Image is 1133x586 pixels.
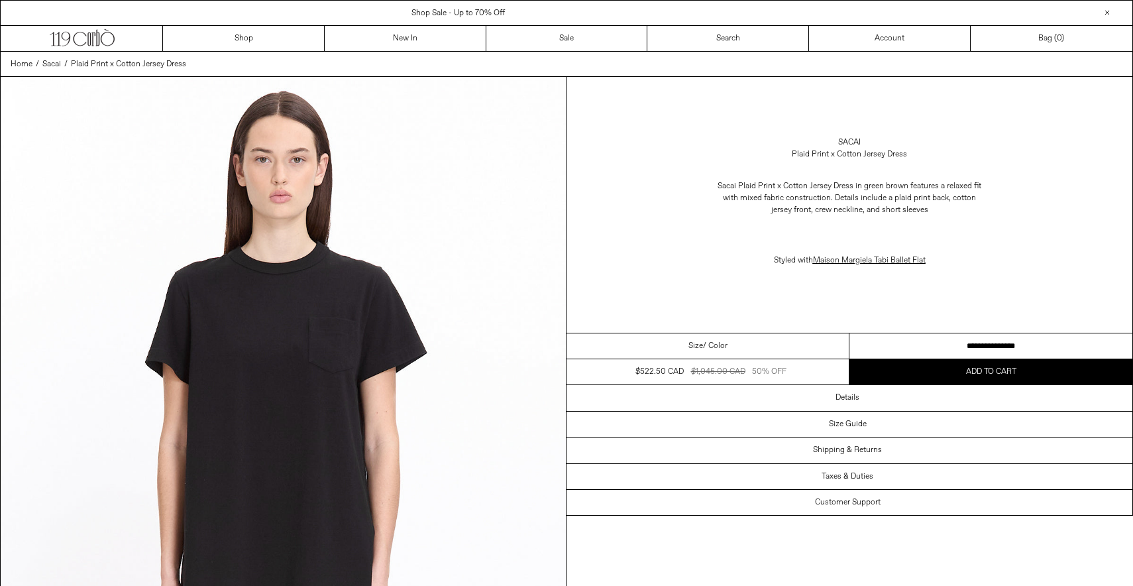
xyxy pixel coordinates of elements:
h3: Customer Support [815,498,881,507]
span: Home [11,59,32,70]
div: 50% OFF [752,366,786,378]
span: / [36,58,39,70]
h3: Details [836,393,859,402]
span: Size [688,340,703,352]
a: Bag () [971,26,1132,51]
span: Sacai [42,59,61,70]
p: Styled with [717,248,982,273]
a: Account [809,26,971,51]
span: 0 [1057,33,1061,44]
a: Search [647,26,809,51]
a: Sacai [838,137,861,148]
div: Plaid Print x Cotton Jersey Dress [792,148,907,160]
div: $1,045.00 CAD [691,366,745,378]
span: ) [1057,32,1064,44]
a: Maison Margiela Tabi Ballet Flat [813,255,926,266]
a: Plaid Print x Cotton Jersey Dress [71,58,186,70]
a: Home [11,58,32,70]
button: Add to cart [849,359,1132,384]
span: Plaid Print x Cotton Jersey Dress [71,59,186,70]
a: New In [325,26,486,51]
p: Sacai Plaid Print x Cotton Jersey Dress in green brown features a relaxed fit with mixed fabric c... [717,174,982,223]
h3: Shipping & Returns [813,445,882,455]
span: / Color [703,340,728,352]
a: Shop [163,26,325,51]
span: Add to cart [966,367,1016,377]
span: / [64,58,68,70]
a: Sale [486,26,648,51]
a: Shop Sale - Up to 70% Off [411,8,505,19]
h3: Taxes & Duties [822,472,873,481]
a: Sacai [42,58,61,70]
h3: Size Guide [829,420,867,429]
div: $522.50 CAD [635,366,684,378]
